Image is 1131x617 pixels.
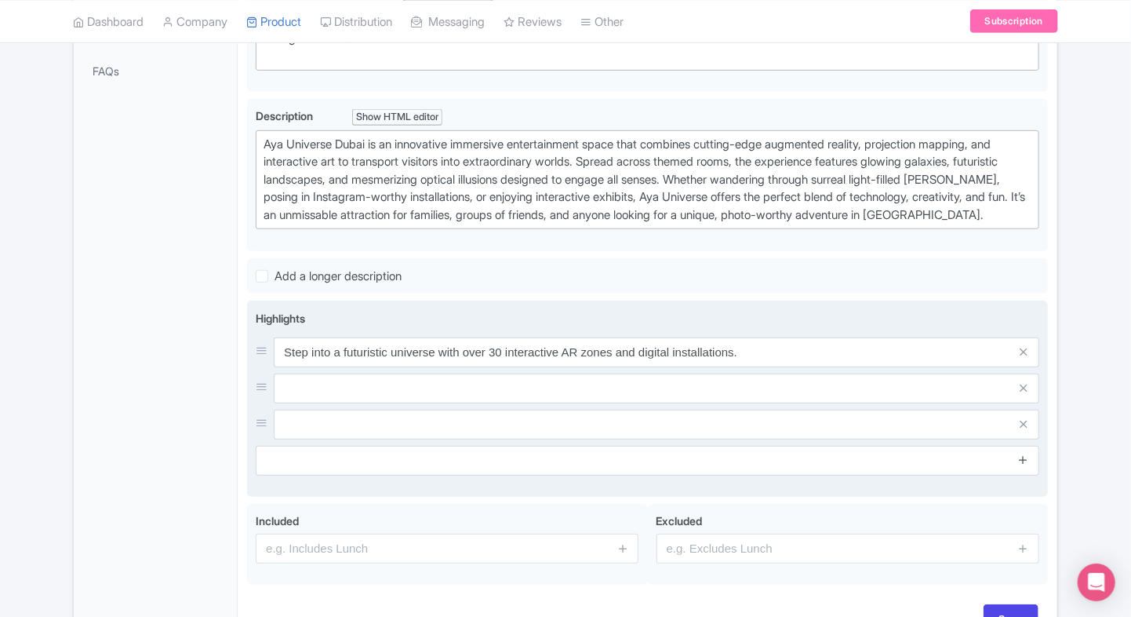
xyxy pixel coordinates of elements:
[256,534,638,564] input: e.g. Includes Lunch
[352,109,442,126] div: Show HTML editor
[264,136,1031,225] div: Aya Universe Dubai is an innovative immersive entertainment space that combines cutting-edge augm...
[656,514,703,528] span: Excluded
[656,534,1039,564] input: e.g. Excludes Lunch
[275,268,402,283] span: Add a longer description
[256,109,313,122] span: Description
[77,53,234,89] a: FAQs
[256,312,305,325] span: Highlights
[256,514,299,528] span: Included
[970,9,1058,33] a: Subscription
[1078,564,1115,601] div: Open Intercom Messenger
